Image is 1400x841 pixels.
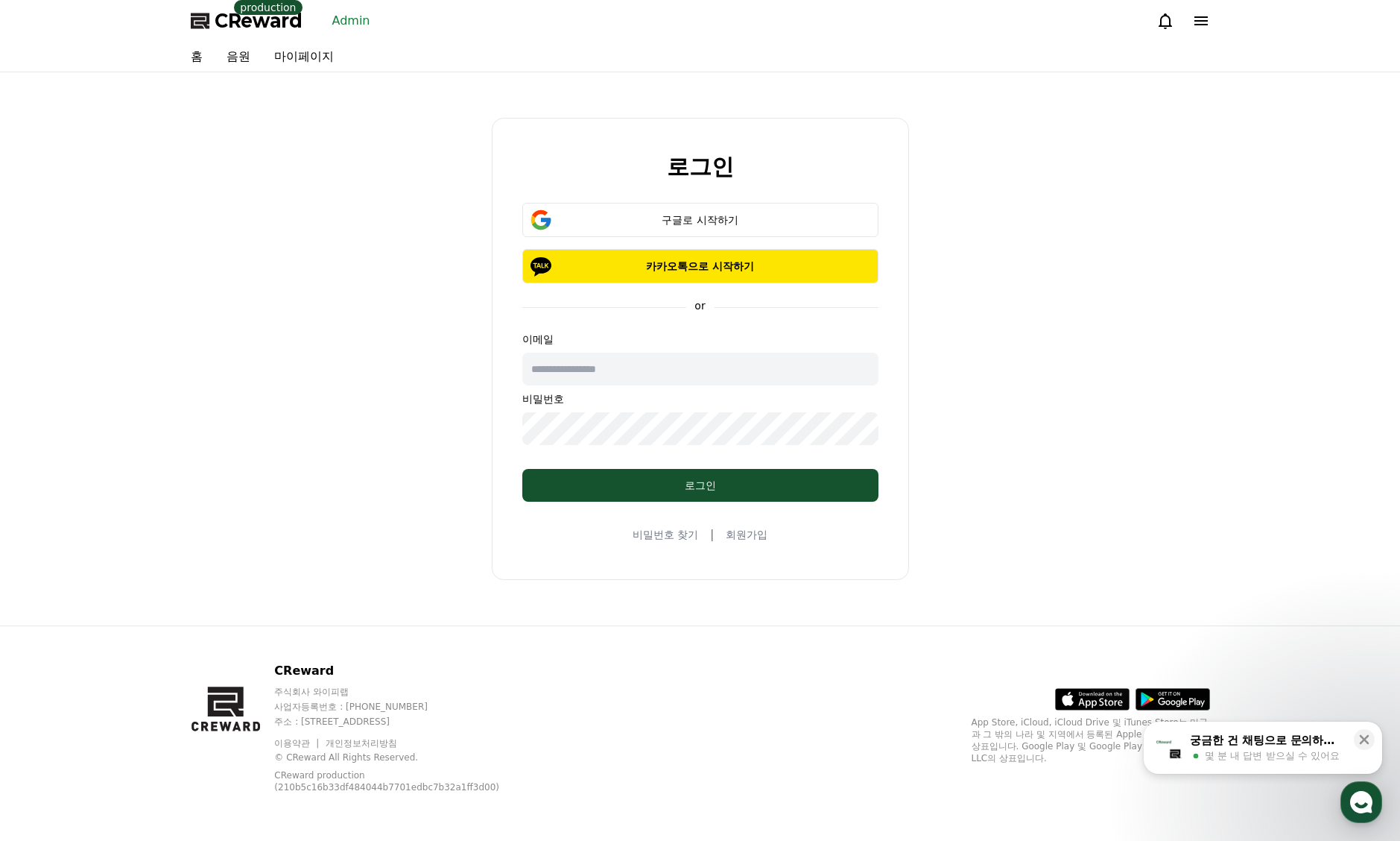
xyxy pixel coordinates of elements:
[274,716,536,728] p: 주소 : [STREET_ADDRESS]
[726,527,767,542] a: 회원가입
[522,203,878,237] button: 구글로 시작하기
[633,527,698,542] a: 비밀번호 찾기
[326,9,376,33] a: Admin
[274,752,536,763] p: © CReward All Rights Reserved.
[326,738,397,749] a: 개인정보처리방침
[191,9,303,33] a: CReward
[544,259,857,274] p: 카카오톡으로 시작하기
[215,42,262,72] a: 음원
[274,686,536,698] p: 주식회사 와이피랩
[215,9,303,33] span: CReward
[710,526,714,544] span: |
[667,154,734,179] h2: 로그인
[274,769,513,793] p: CReward production (210b5c16b33df484044b7701edbc7b32a1ff3d00)
[274,662,536,680] p: CReward
[544,212,857,227] div: 구글로 시작하기
[972,716,1210,764] p: App Store, iCloud, iCloud Drive 및 iTunes Store는 미국과 그 밖의 나라 및 지역에서 등록된 Apple Inc.의 서비스 상표입니다. Goo...
[262,42,346,72] a: 마이페이지
[685,298,714,313] p: or
[552,478,849,493] div: 로그인
[522,332,878,347] p: 이메일
[274,701,536,713] p: 사업자등록번호 : [PHONE_NUMBER]
[522,391,878,406] p: 비밀번호
[179,42,215,72] a: 홈
[274,738,321,749] a: 이용약관
[522,469,878,502] button: 로그인
[522,249,878,283] button: 카카오톡으로 시작하기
